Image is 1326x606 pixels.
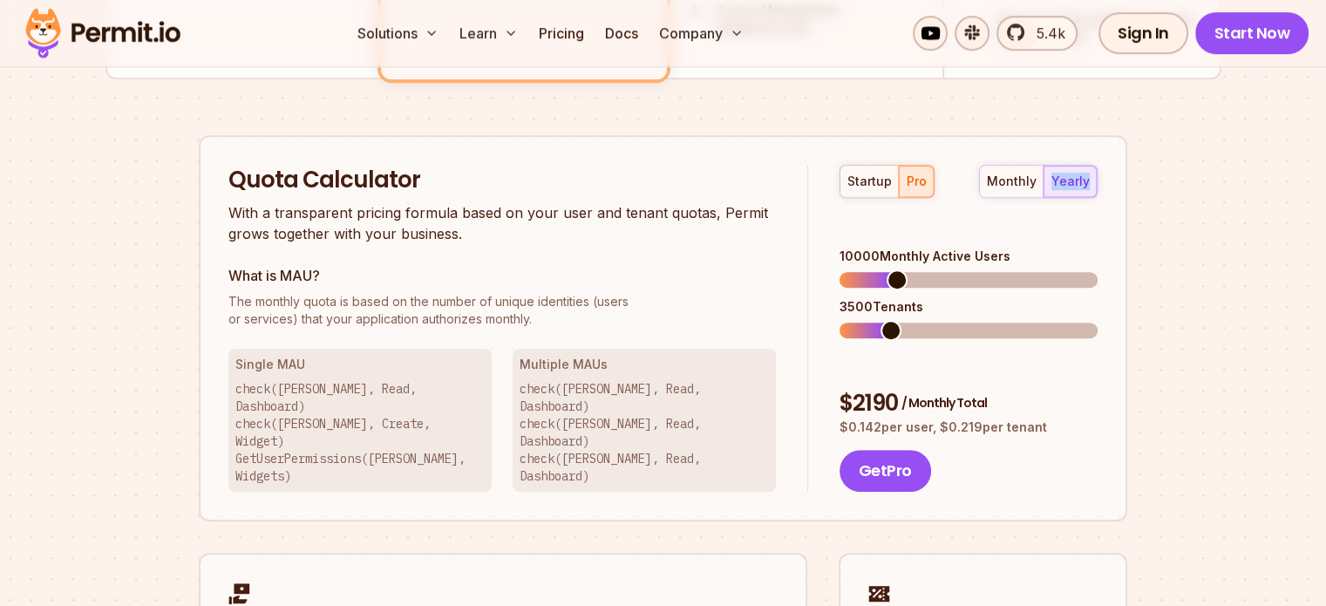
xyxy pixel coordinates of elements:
span: / Monthly Total [901,394,987,412]
div: startup [847,173,892,190]
button: GetPro [840,450,931,492]
div: 3500 Tenants [840,298,1098,316]
a: Pricing [532,16,591,51]
a: Start Now [1195,12,1309,54]
div: $ 2190 [840,388,1098,419]
p: check([PERSON_NAME], Read, Dashboard) check([PERSON_NAME], Create, Widget) GetUserPermissions([PE... [235,380,485,485]
div: monthly [987,173,1037,190]
p: $ 0.142 per user, $ 0.219 per tenant [840,419,1098,436]
button: Learn [452,16,525,51]
a: Sign In [1098,12,1188,54]
p: check([PERSON_NAME], Read, Dashboard) check([PERSON_NAME], Read, Dashboard) check([PERSON_NAME], ... [520,380,769,485]
a: 5.4k [996,16,1078,51]
button: Solutions [350,16,445,51]
div: 10000 Monthly Active Users [840,248,1098,265]
h2: Quota Calculator [228,165,776,196]
button: Company [652,16,751,51]
span: 5.4k [1026,23,1065,44]
h3: Multiple MAUs [520,356,769,373]
h3: Single MAU [235,356,485,373]
span: The monthly quota is based on the number of unique identities (users [228,293,776,310]
img: Permit logo [17,3,188,63]
h3: What is MAU? [228,265,776,286]
a: Docs [598,16,645,51]
p: With a transparent pricing formula based on your user and tenant quotas, Permit grows together wi... [228,202,776,244]
p: or services) that your application authorizes monthly. [228,293,776,328]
